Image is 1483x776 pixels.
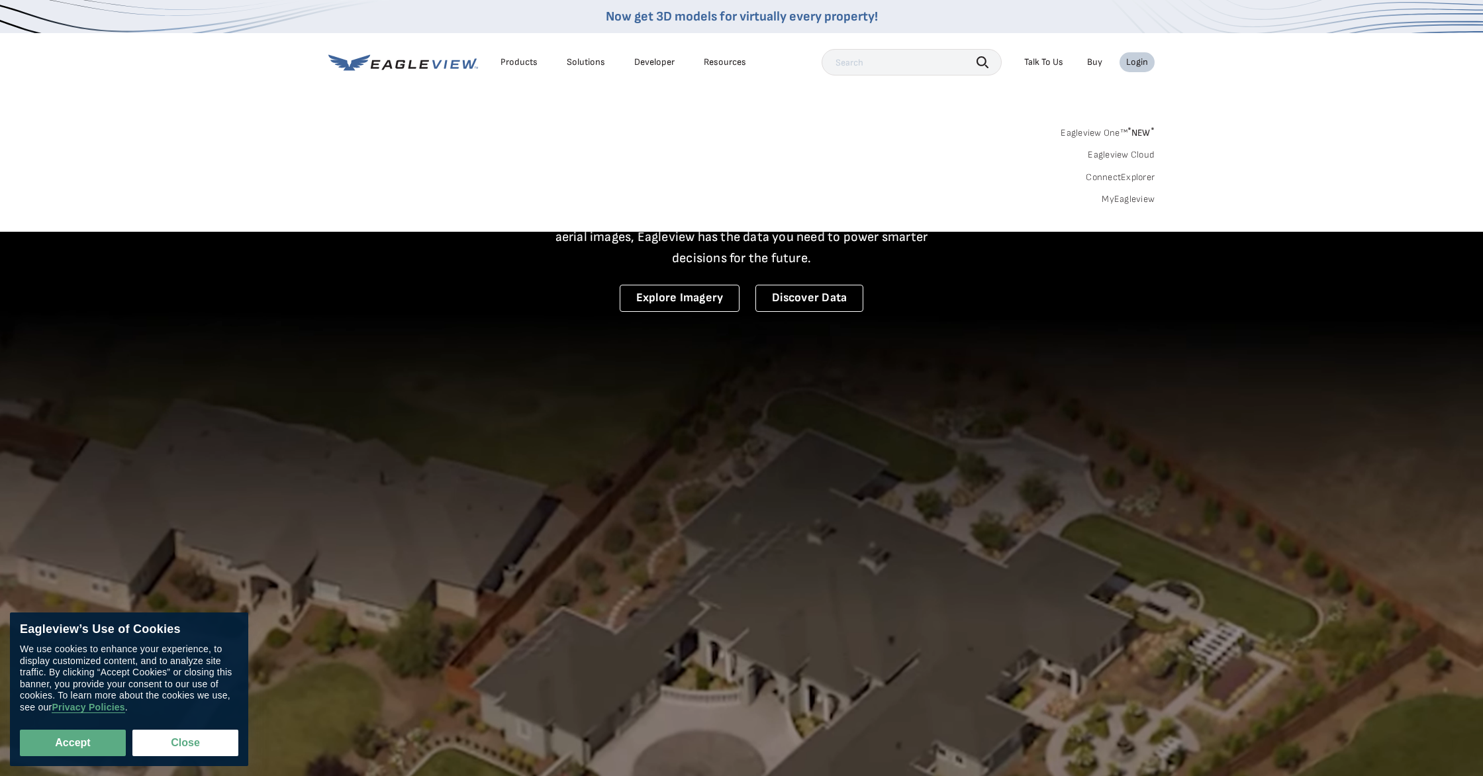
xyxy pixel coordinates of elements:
[1086,171,1155,183] a: ConnectExplorer
[755,285,863,312] a: Discover Data
[1087,56,1102,68] a: Buy
[1102,193,1155,205] a: MyEagleview
[634,56,675,68] a: Developer
[539,205,944,269] p: A new era starts here. Built on more than 3.5 billion high-resolution aerial images, Eagleview ha...
[1088,149,1155,161] a: Eagleview Cloud
[704,56,746,68] div: Resources
[20,644,238,713] div: We use cookies to enhance your experience, to display customized content, and to analyze site tra...
[1127,127,1155,138] span: NEW
[1061,123,1155,138] a: Eagleview One™*NEW*
[606,9,878,24] a: Now get 3D models for virtually every property!
[501,56,538,68] div: Products
[620,285,740,312] a: Explore Imagery
[20,730,126,756] button: Accept
[1126,56,1148,68] div: Login
[567,56,605,68] div: Solutions
[132,730,238,756] button: Close
[52,702,124,713] a: Privacy Policies
[1024,56,1063,68] div: Talk To Us
[822,49,1002,75] input: Search
[20,622,238,637] div: Eagleview’s Use of Cookies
